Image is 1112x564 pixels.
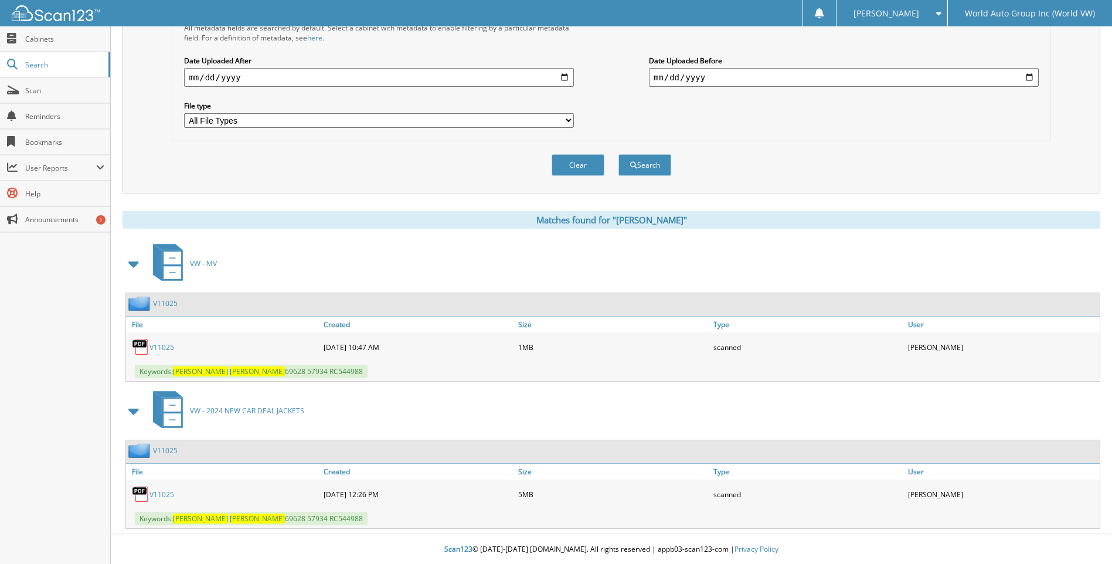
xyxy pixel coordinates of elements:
div: [DATE] 10:47 AM [321,335,515,359]
span: Announcements [25,215,104,225]
a: Created [321,317,515,332]
div: scanned [710,483,905,506]
a: Size [515,317,710,332]
span: [PERSON_NAME] [230,366,285,376]
span: [PERSON_NAME] [230,514,285,524]
img: PDF.png [132,338,149,356]
a: V11025 [153,298,178,308]
div: 1MB [515,335,710,359]
div: [PERSON_NAME] [905,335,1100,359]
a: V11025 [149,490,174,500]
button: Clear [552,154,604,176]
span: Scan [25,86,104,96]
label: Date Uploaded After [184,56,574,66]
div: 1 [96,215,106,225]
span: VW - 2024 NEW CAR DEAL JACKETS [190,406,304,416]
div: [PERSON_NAME] [905,483,1100,506]
a: Created [321,464,515,480]
img: scan123-logo-white.svg [12,5,100,21]
label: File type [184,101,574,111]
a: User [905,464,1100,480]
img: folder2.png [128,443,153,458]
label: Date Uploaded Before [649,56,1039,66]
span: [PERSON_NAME] [853,10,919,17]
span: User Reports [25,163,96,173]
span: Bookmarks [25,137,104,147]
a: File [126,464,321,480]
div: scanned [710,335,905,359]
span: Reminders [25,111,104,121]
div: Matches found for "[PERSON_NAME]" [123,211,1100,229]
a: User [905,317,1100,332]
img: PDF.png [132,485,149,503]
a: Type [710,317,905,332]
a: V11025 [149,342,174,352]
span: Help [25,189,104,199]
span: Scan123 [444,544,472,554]
span: [PERSON_NAME] [173,514,228,524]
a: here [307,33,322,43]
span: Search [25,60,103,70]
div: © [DATE]-[DATE] [DOMAIN_NAME]. All rights reserved | appb03-scan123-com | [111,535,1112,564]
span: Keywords: 69628 57934 RC544988 [135,512,368,525]
button: Search [618,154,671,176]
div: 5MB [515,483,710,506]
span: [PERSON_NAME] [173,366,228,376]
a: Size [515,464,710,480]
a: VW - MV [146,240,217,287]
a: VW - 2024 NEW CAR DEAL JACKETS [146,388,304,434]
div: [DATE] 12:26 PM [321,483,515,506]
a: Privacy Policy [734,544,778,554]
a: Type [710,464,905,480]
a: V11025 [153,446,178,456]
img: folder2.png [128,296,153,311]
input: end [649,68,1039,87]
span: Cabinets [25,34,104,44]
span: World Auto Group Inc (World VW) [965,10,1095,17]
a: File [126,317,321,332]
input: start [184,68,574,87]
span: VW - MV [190,259,217,269]
span: Keywords: 69628 57934 RC544988 [135,365,368,378]
div: All metadata fields are searched by default. Select a cabinet with metadata to enable filtering b... [184,23,574,43]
